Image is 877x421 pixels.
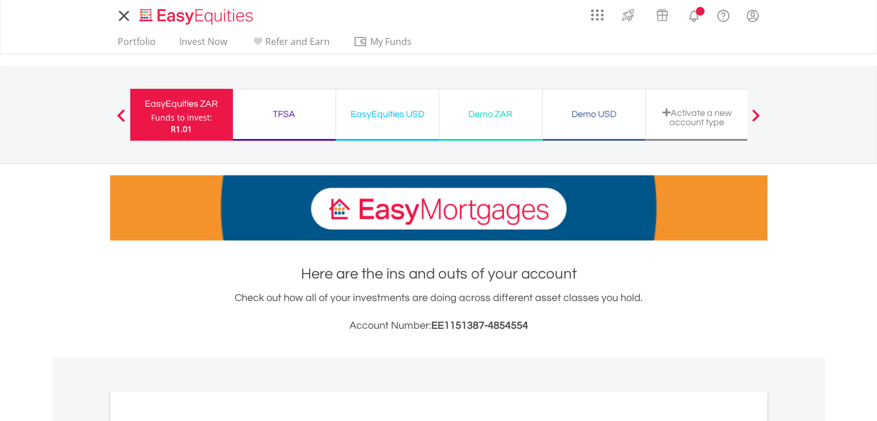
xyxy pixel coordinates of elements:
[679,3,709,26] a: Notifications
[353,34,429,49] span: My Funds
[135,3,258,26] a: Home page
[446,106,535,122] div: Demo ZAR
[137,7,258,26] img: EasyEquities_Logo.png
[738,3,767,28] a: My Profile
[343,106,432,122] div: EasyEquities USD
[645,3,679,24] a: Vouchers
[265,35,330,48] span: Refer and Earn
[137,96,226,112] div: EasyEquities ZAR
[110,264,767,284] h1: Here are the ins and outs of your account
[113,36,160,54] a: Portfolio
[175,36,232,54] a: Invest Now
[240,106,329,122] div: TFSA
[246,36,334,54] a: Refer and Earn
[709,3,738,26] a: FAQ's and Support
[110,318,767,334] h3: Account Number:
[110,175,767,240] img: EasyMortage Promotion Banner
[653,108,742,127] div: Activate a new account type
[584,3,611,21] a: AppsGrid
[171,123,192,134] span: R1.01
[591,9,604,21] img: grid-menu-icon.svg
[151,112,212,123] div: Funds to invest:
[549,106,638,122] div: Demo USD
[653,6,672,24] img: vouchers-v2.svg
[431,320,528,331] span: EE1151387-4854554
[619,6,638,24] img: thrive-v2.svg
[110,290,767,334] div: Check out how all of your investments are doing across different asset classes you hold.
